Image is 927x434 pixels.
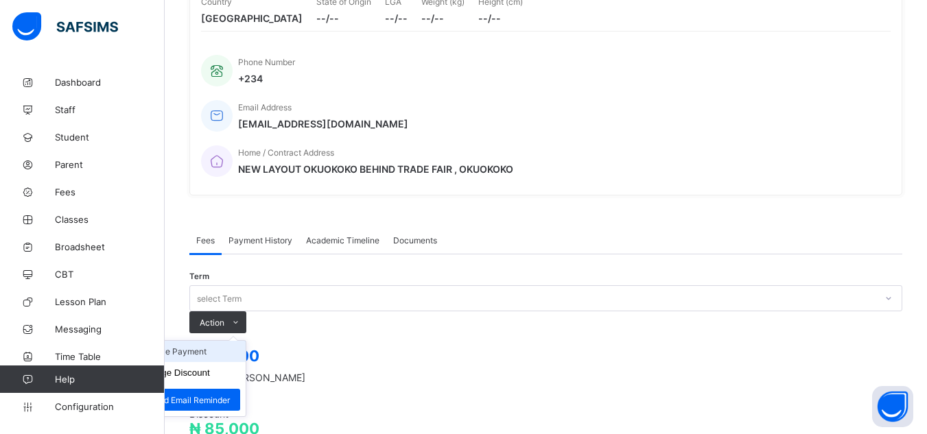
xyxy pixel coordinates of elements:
[238,57,295,67] span: Phone Number
[228,235,292,245] span: Payment History
[55,324,165,335] span: Messaging
[393,235,437,245] span: Documents
[238,102,292,112] span: Email Address
[55,214,165,225] span: Classes
[55,104,165,115] span: Staff
[55,186,165,197] span: Fees
[201,12,303,24] span: [GEOGRAPHIC_DATA]
[55,351,165,362] span: Time Table
[55,401,164,412] span: Configuration
[316,12,371,24] span: --/--
[189,272,209,281] span: Term
[238,73,295,84] span: +234
[238,118,408,130] span: [EMAIL_ADDRESS][DOMAIN_NAME]
[55,77,165,88] span: Dashboard
[385,12,408,24] span: --/--
[197,285,242,311] div: select Term
[149,395,230,405] span: Send Email Reminder
[189,372,902,383] span: Student [PERSON_NAME]
[872,386,913,427] button: Open asap
[238,163,513,175] span: NEW LAYOUT OKUOKOKO BEHIND TRADE FAIR , OKUOKOKO
[238,147,334,158] span: Home / Contract Address
[200,317,224,328] span: Action
[55,159,165,170] span: Parent
[133,383,246,416] li: dropdown-list-item-text-2
[133,341,246,362] li: dropdown-list-item-text-0
[133,362,246,383] li: dropdown-list-item-text-1
[55,132,165,143] span: Student
[478,12,523,24] span: --/--
[189,408,902,420] span: Discount
[55,374,164,385] span: Help
[421,12,465,24] span: --/--
[55,241,165,252] span: Broadsheet
[55,296,165,307] span: Lesson Plan
[55,269,165,280] span: CBT
[196,235,215,245] span: Fees
[12,12,118,41] img: safsims
[139,367,210,378] button: Manage Discount
[306,235,379,245] span: Academic Timeline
